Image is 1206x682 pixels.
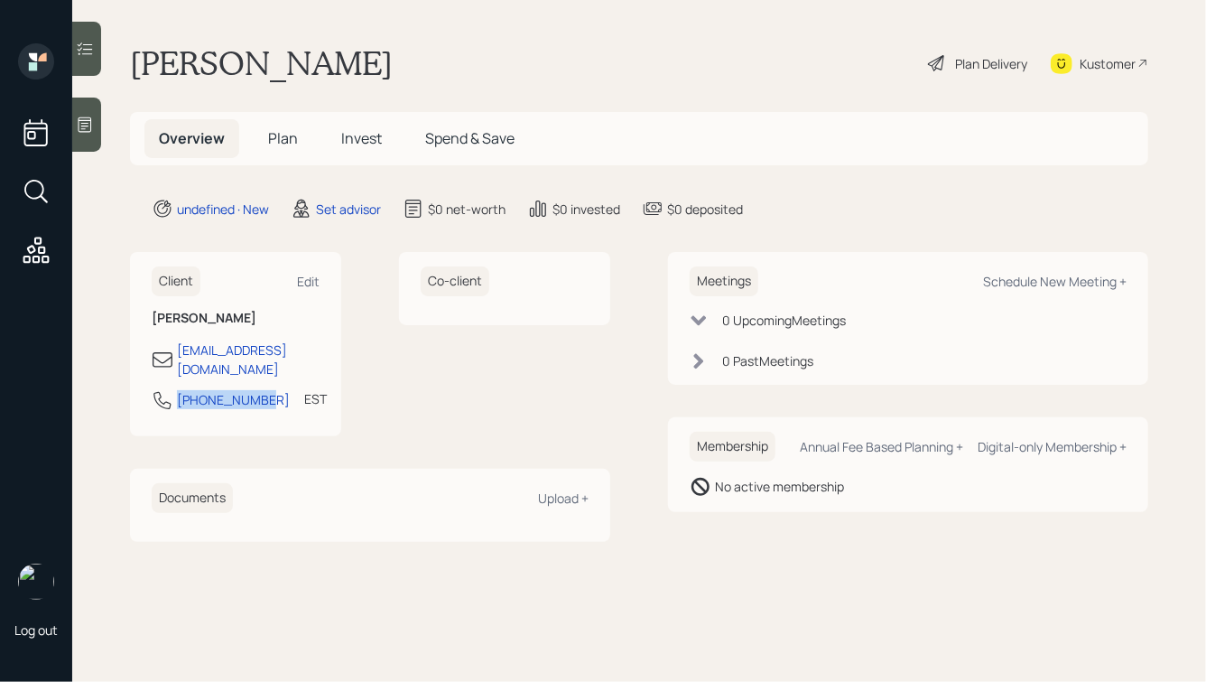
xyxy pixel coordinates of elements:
div: Upload + [538,490,589,507]
div: Set advisor [316,200,381,219]
div: Annual Fee Based Planning + [800,438,963,455]
h6: Membership [690,432,775,462]
div: Kustomer [1080,54,1136,73]
div: Log out [14,621,58,639]
div: $0 invested [552,200,620,219]
img: hunter_neumayer.jpg [18,564,54,600]
h6: Co-client [421,266,489,296]
div: $0 deposited [667,200,743,219]
span: Spend & Save [425,128,515,148]
div: 0 Past Meeting s [722,351,813,370]
div: Edit [297,273,320,290]
div: [PHONE_NUMBER] [177,390,290,409]
span: Invest [341,128,382,148]
div: Schedule New Meeting + [983,273,1127,290]
h6: Documents [152,483,233,513]
span: Plan [268,128,298,148]
div: Plan Delivery [955,54,1027,73]
h6: Client [152,266,200,296]
div: Digital-only Membership + [978,438,1127,455]
div: EST [304,389,327,408]
h6: Meetings [690,266,758,296]
div: $0 net-worth [428,200,506,219]
h1: [PERSON_NAME] [130,43,393,83]
div: undefined · New [177,200,269,219]
div: No active membership [715,477,844,496]
div: [EMAIL_ADDRESS][DOMAIN_NAME] [177,341,320,378]
h6: [PERSON_NAME] [152,311,320,326]
div: 0 Upcoming Meeting s [722,311,846,330]
span: Overview [159,128,225,148]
